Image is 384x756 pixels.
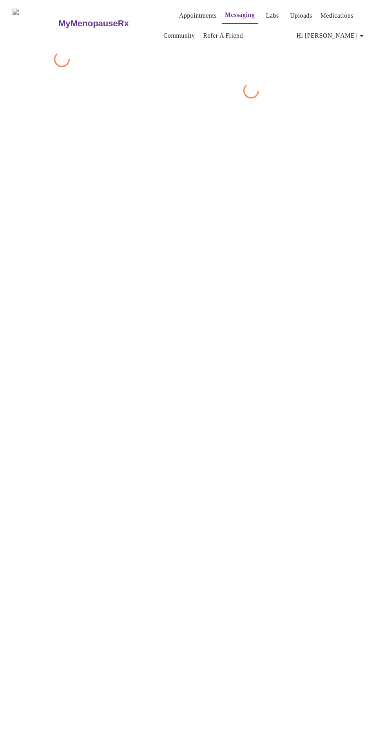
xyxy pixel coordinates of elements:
[266,10,279,21] a: Labs
[179,10,217,21] a: Appointments
[260,8,285,24] button: Labs
[290,10,312,21] a: Uploads
[287,8,315,24] button: Uploads
[200,28,246,44] button: Refer a Friend
[160,28,198,44] button: Community
[293,28,370,44] button: Hi [PERSON_NAME]
[317,8,357,24] button: Medications
[163,30,195,41] a: Community
[321,10,353,21] a: Medications
[176,8,220,24] button: Appointments
[58,10,160,37] a: MyMenopauseRx
[58,18,129,29] h3: MyMenopauseRx
[13,9,58,38] img: MyMenopauseRx Logo
[203,30,243,41] a: Refer a Friend
[222,7,258,24] button: Messaging
[297,30,366,41] span: Hi [PERSON_NAME]
[225,9,255,20] a: Messaging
